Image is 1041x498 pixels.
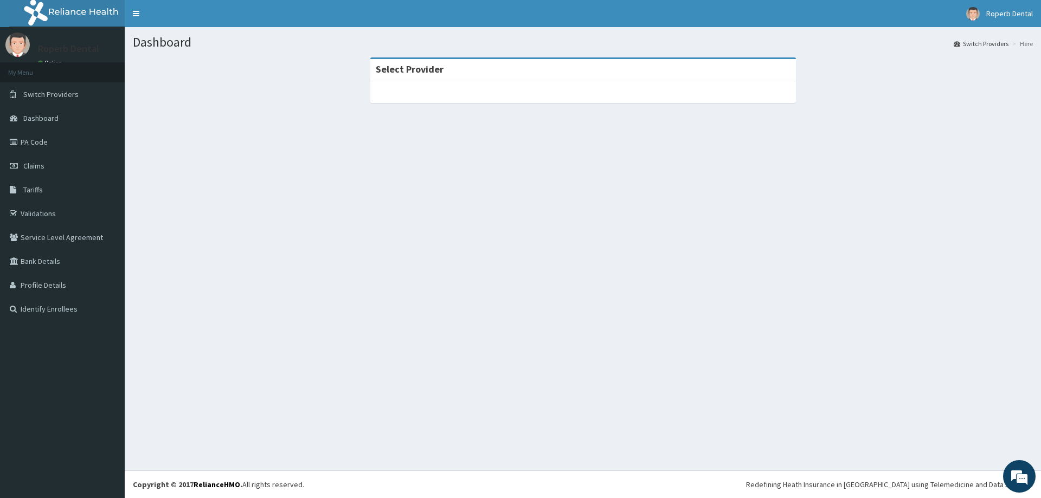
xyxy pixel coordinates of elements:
[376,63,444,75] strong: Select Provider
[38,59,64,67] a: Online
[23,113,59,123] span: Dashboard
[38,44,99,54] p: Roperb Dental
[1010,39,1033,48] li: Here
[133,35,1033,49] h1: Dashboard
[966,7,980,21] img: User Image
[986,9,1033,18] span: Roperb Dental
[23,185,43,195] span: Tariffs
[746,479,1033,490] div: Redefining Heath Insurance in [GEOGRAPHIC_DATA] using Telemedicine and Data Science!
[125,470,1041,498] footer: All rights reserved.
[954,39,1008,48] a: Switch Providers
[5,33,30,57] img: User Image
[194,480,240,489] a: RelianceHMO
[133,480,242,489] strong: Copyright © 2017 .
[23,89,79,99] span: Switch Providers
[23,161,44,171] span: Claims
